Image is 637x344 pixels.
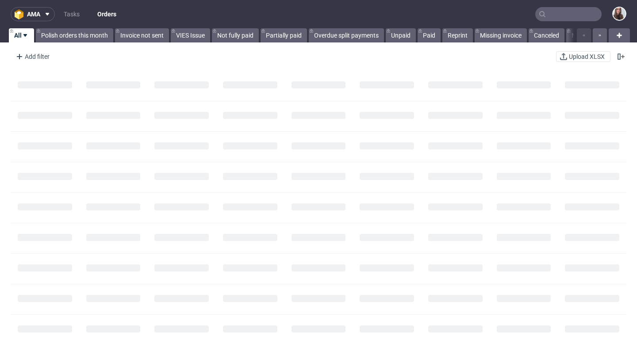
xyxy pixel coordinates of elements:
button: Upload XLSX [556,51,610,62]
a: Overdue split payments [309,28,384,42]
img: Sandra Beśka [613,8,625,20]
a: Polish orders this month [36,28,113,42]
button: ama [11,7,55,21]
a: VIES Issue [171,28,210,42]
a: Canceled [529,28,564,42]
a: Missing invoice [475,28,527,42]
a: Tasks [58,7,85,21]
a: Orders [92,7,122,21]
a: Invoice not sent [115,28,169,42]
a: Partially paid [261,28,307,42]
a: Not PL [566,28,596,42]
span: Upload XLSX [567,54,606,60]
img: logo [15,9,27,19]
a: All [9,28,34,42]
a: Unpaid [386,28,416,42]
span: ama [27,11,40,17]
div: Add filter [12,50,51,64]
a: Reprint [442,28,473,42]
a: Paid [418,28,441,42]
a: Not fully paid [212,28,259,42]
